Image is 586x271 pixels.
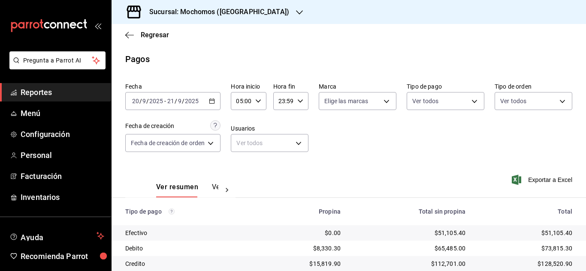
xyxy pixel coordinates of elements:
[479,244,572,253] div: $73,815.30
[231,134,308,152] div: Ver todos
[273,83,308,89] label: Hora fin
[407,83,484,89] label: Tipo de pago
[262,244,341,253] div: $8,330.30
[131,139,205,147] span: Fecha de creación de orden
[21,250,104,262] span: Recomienda Parrot
[132,98,139,104] input: --
[495,83,572,89] label: Tipo de orden
[262,259,341,268] div: $15,819.90
[149,98,163,104] input: ----
[262,229,341,237] div: $0.00
[156,183,218,197] div: navigation tabs
[479,259,572,268] div: $128,520.90
[125,208,248,215] div: Tipo de pago
[182,98,184,104] span: /
[23,56,92,65] span: Pregunta a Parrot AI
[21,231,93,241] span: Ayuda
[212,183,244,197] button: Ver pagos
[231,125,308,131] label: Usuarios
[184,98,199,104] input: ----
[94,22,101,29] button: open_drawer_menu
[21,149,104,161] span: Personal
[125,31,169,39] button: Regresar
[164,98,166,104] span: -
[262,208,341,215] div: Propina
[21,170,104,182] span: Facturación
[142,7,289,17] h3: Sucursal: Mochomos ([GEOGRAPHIC_DATA])
[21,107,104,119] span: Menú
[167,98,175,104] input: --
[21,191,104,203] span: Inventarios
[125,122,174,131] div: Fecha de creación
[125,53,150,66] div: Pagos
[479,208,572,215] div: Total
[175,98,177,104] span: /
[319,83,396,89] label: Marca
[479,229,572,237] div: $51,105.40
[141,31,169,39] span: Regresar
[156,183,198,197] button: Ver resumen
[354,208,465,215] div: Total sin propina
[139,98,142,104] span: /
[354,244,465,253] div: $65,485.00
[324,97,368,105] span: Elige las marcas
[125,83,221,89] label: Fecha
[354,229,465,237] div: $51,105.40
[169,208,175,214] svg: Los pagos realizados con Pay y otras terminales son montos brutos.
[514,175,572,185] button: Exportar a Excel
[21,128,104,140] span: Configuración
[125,229,248,237] div: Efectivo
[178,98,182,104] input: --
[146,98,149,104] span: /
[125,244,248,253] div: Debito
[6,62,106,71] a: Pregunta a Parrot AI
[354,259,465,268] div: $112,701.00
[9,51,106,69] button: Pregunta a Parrot AI
[21,86,104,98] span: Reportes
[125,259,248,268] div: Credito
[231,83,266,89] label: Hora inicio
[142,98,146,104] input: --
[500,97,526,105] span: Ver todos
[412,97,438,105] span: Ver todos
